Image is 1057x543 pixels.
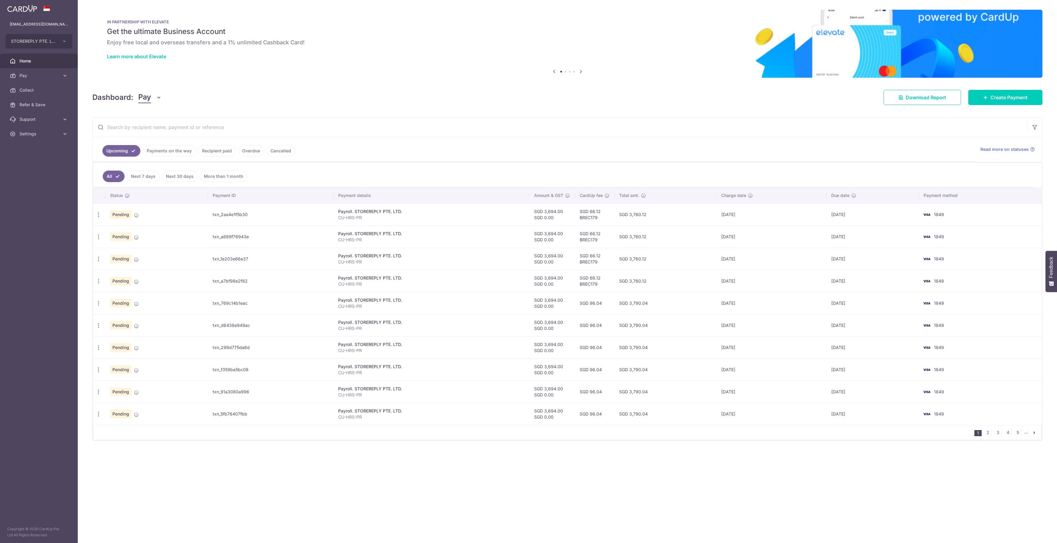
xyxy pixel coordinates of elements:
td: txn_769c14b1eac [208,292,333,314]
span: Pending [110,410,132,418]
span: 1849 [934,389,944,394]
input: Search by recipient name, payment id or reference [93,117,1028,137]
td: [DATE] [826,403,919,425]
p: CU-HRS-PR [338,303,524,309]
img: Bank Card [921,344,933,351]
td: [DATE] [716,358,826,381]
td: [DATE] [826,226,919,248]
td: SGD 96.04 [575,336,614,358]
span: Settings [19,131,60,137]
p: CU-HRS-PR [338,215,524,221]
td: [DATE] [826,336,919,358]
img: Bank Card [921,410,933,418]
td: SGD 3,760.12 [614,226,716,248]
td: txn_299d775da6d [208,336,333,358]
td: [DATE] [716,203,826,226]
div: Payroll. STOREREPLY PTE. LTD. [338,408,524,414]
img: Bank Card [921,300,933,307]
span: Pending [110,210,132,219]
th: Payment method [919,188,1042,203]
a: Overdue [238,145,264,157]
h4: Dashboard: [92,92,133,103]
td: SGD 3,760.12 [614,270,716,292]
td: txn_f359ba5bc08 [208,358,333,381]
td: [DATE] [826,381,919,403]
td: SGD 3,694.00 SGD 0.00 [529,292,575,314]
a: Download Report [884,90,961,105]
span: Charge date [721,192,746,199]
span: 1849 [934,345,944,350]
span: CardUp fee [580,192,603,199]
p: CU-HRS-PR [338,259,524,265]
td: SGD 96.04 [575,314,614,336]
td: SGD 66.12 BREC179 [575,270,614,292]
div: Payroll. STOREREPLY PTE. LTD. [338,209,524,215]
td: SGD 96.04 [575,403,614,425]
span: 1849 [934,256,944,261]
span: Read more on statuses [980,146,1029,152]
p: CU-HRS-PR [338,370,524,376]
img: Bank Card [921,366,933,373]
p: CU-HRS-PR [338,414,524,420]
span: Pending [110,343,132,352]
p: CU-HRS-PR [338,348,524,354]
img: Bank Card [921,277,933,285]
a: Payments on the way [143,145,196,157]
p: CU-HRS-PR [338,237,524,243]
td: [DATE] [716,314,826,336]
td: SGD 66.12 BREC179 [575,226,614,248]
a: Create Payment [968,90,1042,105]
td: [DATE] [716,381,826,403]
a: More than 1 month [200,171,247,182]
span: 1849 [934,212,944,217]
span: Feedback [1048,257,1054,278]
a: Upcoming [102,145,140,157]
span: Pending [110,321,132,330]
img: Bank Card [921,322,933,329]
img: Bank Card [921,255,933,263]
td: [DATE] [716,292,826,314]
nav: pager [974,425,1042,440]
span: Total amt. [619,192,639,199]
h6: Enjoy free local and overseas transfers and a 1% unlimited Cashback Card! [107,39,1028,46]
a: Next 7 days [127,171,160,182]
li: ... [1024,429,1028,436]
td: SGD 96.04 [575,381,614,403]
td: [DATE] [826,358,919,381]
td: [DATE] [826,314,919,336]
td: SGD 3,760.12 [614,248,716,270]
span: Pending [110,299,132,307]
img: Bank Card [921,211,933,218]
td: SGD 3,790.04 [614,381,716,403]
button: Pay [138,92,162,103]
td: [DATE] [716,403,826,425]
span: Status [110,192,123,199]
td: txn_d6438e949ac [208,314,333,336]
p: CU-HRS-PR [338,281,524,287]
div: Payroll. STOREREPLY PTE. LTD. [338,297,524,303]
td: txn_a889f76943e [208,226,333,248]
span: Download Report [906,94,946,101]
td: txn_5fb76407fbb [208,403,333,425]
span: Pending [110,255,132,263]
a: 5 [1014,429,1021,436]
td: SGD 3,694.00 SGD 0.00 [529,226,575,248]
td: [DATE] [826,270,919,292]
a: 3 [994,429,1001,436]
div: Payroll. STOREREPLY PTE. LTD. [338,231,524,237]
td: SGD 3,694.00 SGD 0.00 [529,336,575,358]
a: Next 30 days [162,171,197,182]
span: Pending [110,232,132,241]
p: IN PARTNERSHIP WITH ELEVATE [107,19,1028,24]
span: Refer & Save [19,102,60,108]
td: [DATE] [826,292,919,314]
td: SGD 66.12 BREC179 [575,248,614,270]
td: txn_1e203e66e37 [208,248,333,270]
a: 4 [1004,429,1011,436]
td: txn_91a3080a996 [208,381,333,403]
span: Pay [138,92,151,103]
td: SGD 96.04 [575,358,614,381]
td: SGD 66.12 BREC179 [575,203,614,226]
td: SGD 3,694.00 SGD 0.00 [529,403,575,425]
span: Pending [110,365,132,374]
